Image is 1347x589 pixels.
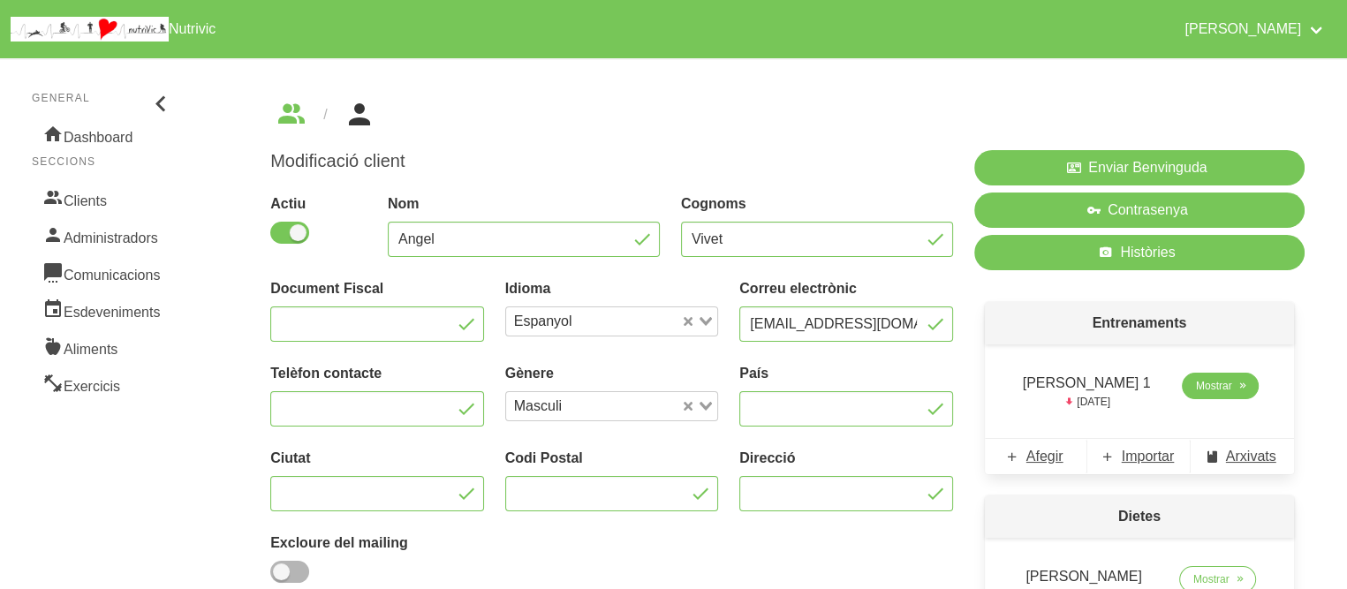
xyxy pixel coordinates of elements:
span: Importar [1122,446,1175,467]
a: Importar [1087,439,1191,474]
span: Masculi [510,396,566,417]
label: Direcció [739,448,953,469]
span: Mostrar [1196,378,1232,394]
p: [DATE] [1017,394,1157,410]
input: Search for option [568,396,679,417]
a: Afegir [985,439,1088,474]
button: Clear Selected [684,315,692,328]
button: Clear Selected [684,400,692,413]
label: Excloure del mailing [270,532,484,554]
p: Seccions [32,154,175,170]
h1: Modificació client [270,150,953,172]
a: Administradors [32,217,175,254]
span: Espanyol [510,311,577,332]
label: Gènere [505,363,719,384]
a: [PERSON_NAME] [1174,7,1336,51]
a: Esdeveniments [32,291,175,328]
span: Contrasenya [1108,200,1188,221]
img: company_logo [11,17,169,42]
a: Comunicacions [32,254,175,291]
a: Clients [32,180,175,217]
a: Arxivats [1191,439,1294,474]
a: Aliments [32,328,175,366]
a: Històries [974,235,1305,270]
label: Nom [388,193,660,215]
label: Telèfon contacte [270,363,484,384]
a: Exercicis [32,366,175,403]
label: País [739,363,953,384]
label: Ciutat [270,448,484,469]
div: Search for option [505,306,719,336]
label: Correu electrònic [739,278,953,299]
a: Mostrar [1182,373,1259,399]
label: Codi Postal [505,448,719,469]
label: Cognoms [681,193,953,215]
div: Search for option [505,391,719,421]
span: Afegir [1026,446,1063,467]
span: Enviar Benvinguda [1088,157,1207,178]
p: General [32,90,175,106]
a: Dashboard [32,117,175,154]
p: Entrenaments [985,302,1294,344]
button: Contrasenya [974,193,1305,228]
td: [PERSON_NAME] 1 [1006,366,1168,417]
nav: breadcrumbs [270,101,1305,129]
label: Document Fiscal [270,278,484,299]
label: Idioma [505,278,719,299]
label: Actiu [270,193,367,215]
button: Enviar Benvinguda [974,150,1305,185]
p: Dietes [985,495,1294,538]
input: Search for option [579,311,680,332]
span: Arxivats [1226,446,1276,467]
span: Mostrar [1193,571,1230,587]
span: Històries [1120,242,1175,263]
